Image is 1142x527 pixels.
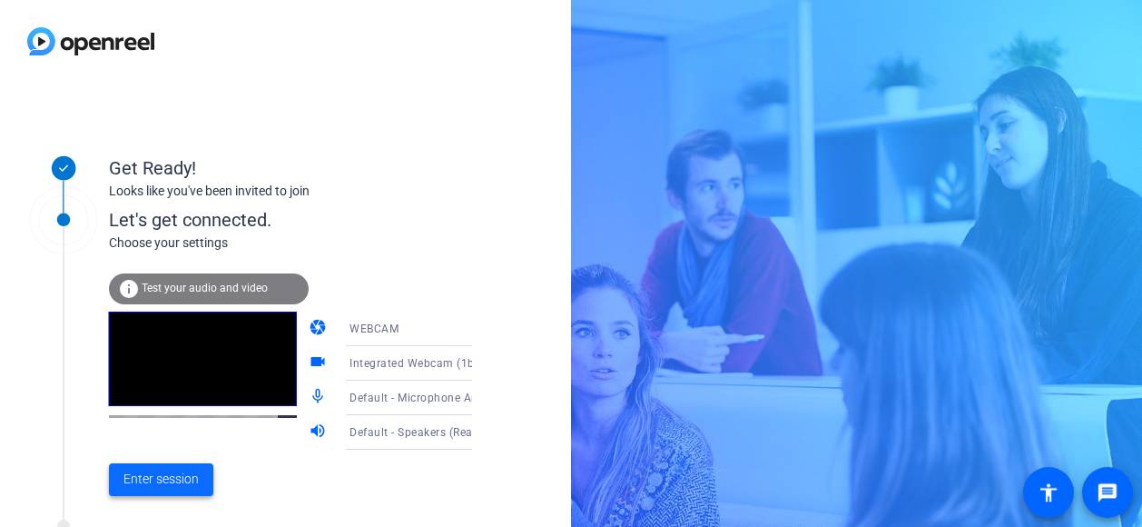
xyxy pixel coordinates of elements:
span: Default - Speakers (Realtek(R) Audio) [349,424,546,439]
div: Get Ready! [109,154,472,182]
div: Let's get connected. [109,206,509,234]
mat-icon: message [1097,482,1118,503]
mat-icon: info [118,278,140,300]
div: Choose your settings [109,234,509,253]
span: Integrated Webcam (1bcf:28cf) [349,355,516,370]
span: Enter session [123,470,199,489]
span: Default - Microphone Array (Realtek(R) Audio) [349,390,592,404]
mat-icon: mic_none [309,387,330,409]
mat-icon: camera [309,318,330,340]
button: Enter session [109,463,213,496]
mat-icon: videocam [309,353,330,374]
span: Test your audio and video [142,282,268,294]
mat-icon: volume_up [309,422,330,443]
span: WEBCAM [349,323,399,335]
div: Looks like you've been invited to join [109,182,472,201]
mat-icon: accessibility [1038,482,1059,503]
